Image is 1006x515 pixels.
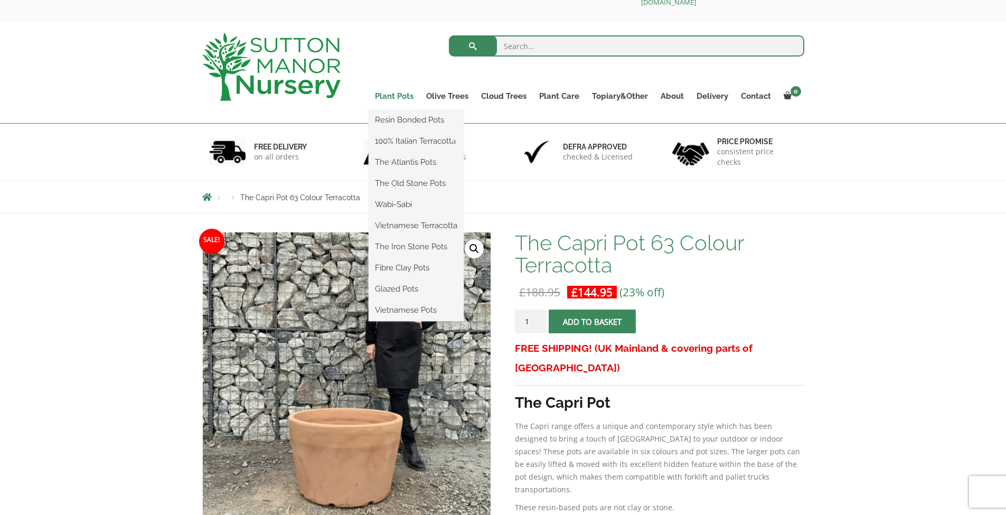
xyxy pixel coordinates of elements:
h6: FREE DELIVERY [254,142,307,152]
bdi: 188.95 [519,285,560,299]
p: The Capri range offers a unique and contemporary style which has been designed to bring a touch o... [515,420,804,496]
bdi: 144.95 [571,285,613,299]
a: Cloud Trees [475,89,533,104]
a: 100% Italian Terracotta [369,133,464,149]
a: The Old Stone Pots [369,175,464,191]
a: Contact [735,89,777,104]
h6: Defra approved [563,142,633,152]
a: Wabi-Sabi [369,196,464,212]
img: 2.jpg [363,138,400,165]
img: 1.jpg [209,138,246,165]
span: The Capri Pot 63 Colour Terracotta [240,193,360,202]
button: Add to basket [549,310,636,333]
a: Olive Trees [420,89,475,104]
a: Plant Pots [369,89,420,104]
input: Search... [449,35,804,57]
img: 3.jpg [518,138,555,165]
img: logo [202,33,341,101]
a: Vietnamese Pots [369,302,464,318]
span: 0 [791,86,801,97]
h3: FREE SHIPPING! (UK Mainland & covering parts of [GEOGRAPHIC_DATA]) [515,339,804,378]
input: Product quantity [515,310,547,333]
a: The Atlantis Pots [369,154,464,170]
span: Sale! [199,229,224,254]
span: £ [571,285,578,299]
a: 0 [777,89,804,104]
a: The Iron Stone Pots [369,239,464,255]
h6: Price promise [717,137,797,146]
a: Topiary&Other [586,89,654,104]
a: Fibre Clay Pots [369,260,464,276]
a: Vietnamese Terracotta [369,218,464,233]
p: on all orders [254,152,307,162]
img: 4.jpg [672,136,709,168]
a: Glazed Pots [369,281,464,297]
a: View full-screen image gallery [465,239,484,258]
p: consistent price checks [717,146,797,167]
p: checked & Licensed [563,152,633,162]
h1: The Capri Pot 63 Colour Terracotta [515,232,804,276]
span: £ [519,285,525,299]
a: About [654,89,690,104]
p: These resin-based pots are not clay or stone. [515,501,804,514]
span: (23% off) [619,285,664,299]
a: Resin Bonded Pots [369,112,464,128]
a: Delivery [690,89,735,104]
a: Plant Care [533,89,586,104]
strong: The Capri Pot [515,394,610,411]
nav: Breadcrumbs [202,193,804,201]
